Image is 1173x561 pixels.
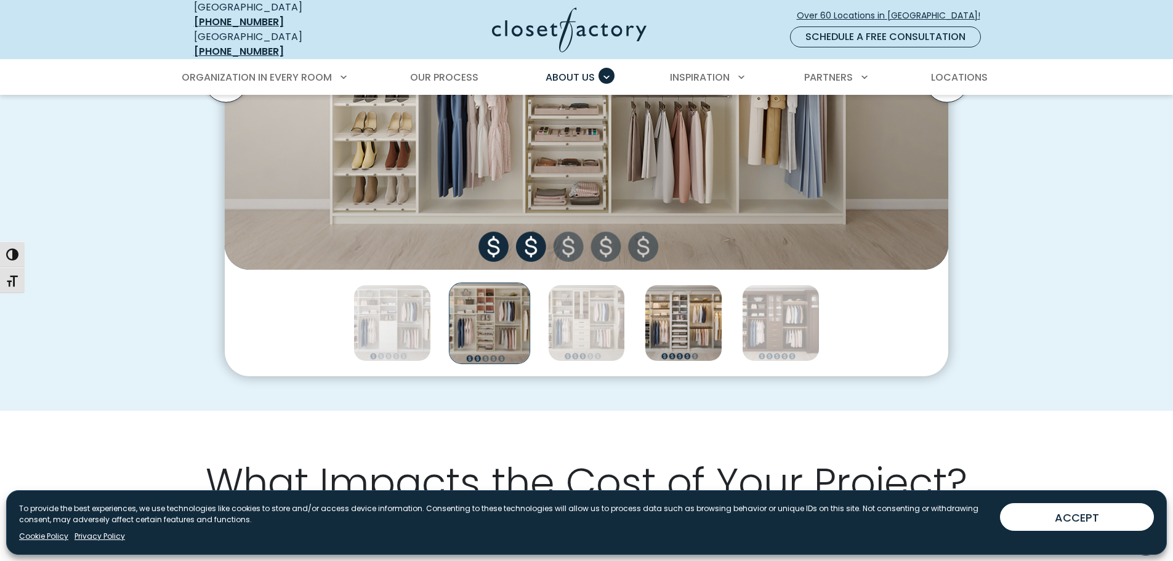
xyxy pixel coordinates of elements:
[796,5,991,26] a: Over 60 Locations in [GEOGRAPHIC_DATA]!
[182,70,332,84] span: Organization in Every Room
[353,285,431,362] img: Budget options at Closet Factory Tier 1
[75,531,125,542] a: Privacy Policy
[804,70,853,84] span: Partners
[670,70,730,84] span: Inspiration
[19,531,68,542] a: Cookie Policy
[410,70,478,84] span: Our Process
[645,285,722,362] img: Budget options at Closet Factory Tier 4
[797,9,990,22] span: Over 60 Locations in [GEOGRAPHIC_DATA]!
[1000,503,1154,531] button: ACCEPT
[173,60,1001,95] nav: Primary Menu
[19,503,990,525] p: To provide the best experiences, we use technologies like cookies to store and/or access device i...
[194,44,284,59] a: [PHONE_NUMBER]
[546,70,595,84] span: About Us
[194,30,373,59] div: [GEOGRAPHIC_DATA]
[931,70,988,84] span: Locations
[194,15,284,29] a: [PHONE_NUMBER]
[449,282,530,363] img: Budget options at Closet Factory Tier 2
[206,456,967,511] span: What Impacts the Cost of Your Project?
[492,7,647,52] img: Closet Factory Logo
[742,285,820,362] img: Budget options at Closet Factory Tier 5
[548,285,626,362] img: Budget options at Closet Factory Tier 3
[790,26,981,47] a: Schedule a Free Consultation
